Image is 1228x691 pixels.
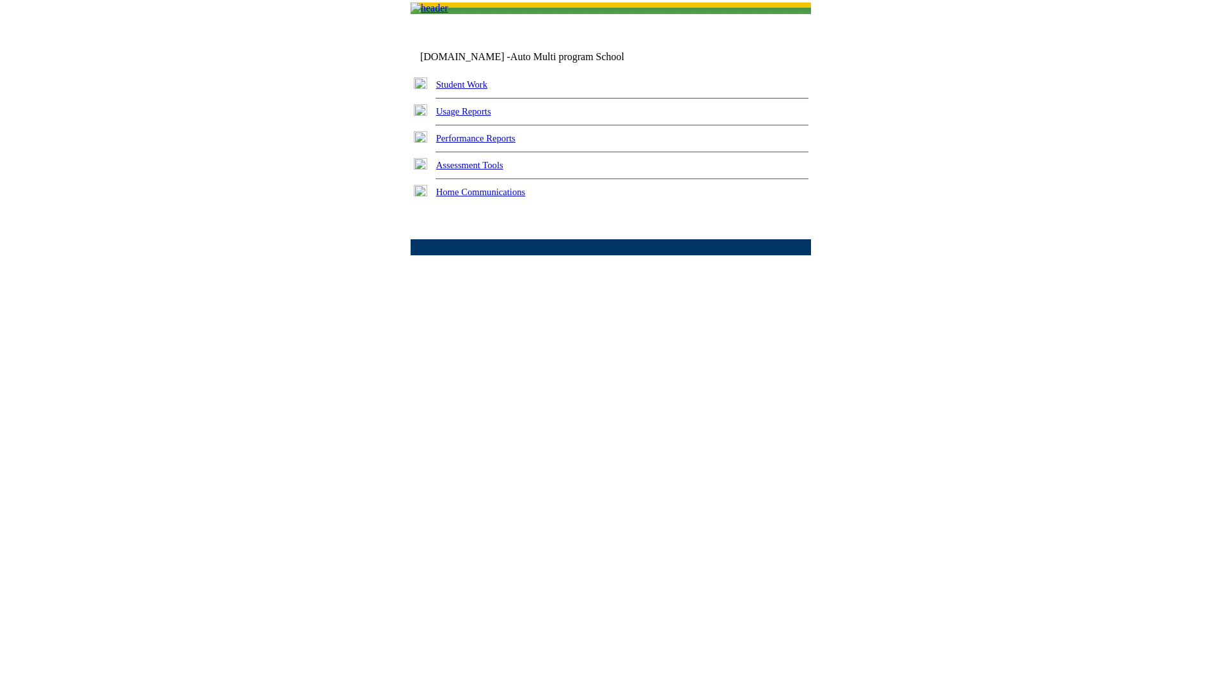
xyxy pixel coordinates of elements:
[436,133,516,143] a: Performance Reports
[510,51,624,62] nobr: Auto Multi program School
[414,104,427,116] img: plus.gif
[414,131,427,143] img: plus.gif
[436,106,491,116] a: Usage Reports
[420,51,656,63] td: [DOMAIN_NAME] -
[414,185,427,196] img: plus.gif
[436,160,503,170] a: Assessment Tools
[436,79,487,90] a: Student Work
[436,187,526,197] a: Home Communications
[414,158,427,170] img: plus.gif
[414,77,427,89] img: plus.gif
[411,3,448,14] img: header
